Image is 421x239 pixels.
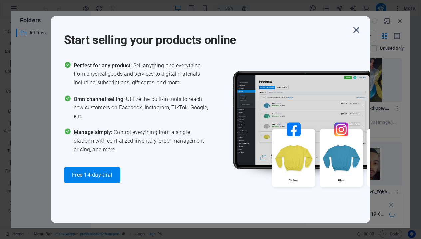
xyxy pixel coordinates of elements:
span: Perfect for any product: [74,62,133,69]
span: Manage simply: [74,129,114,135]
span: Omnichannel selling: [74,96,126,102]
span: Utilize the built-in tools to reach new customers on Facebook, Instagram, TikTok, Google, etc. [74,95,210,120]
span: Sell anything and everything from physical goods and services to digital materials including subs... [74,61,210,87]
button: Free 14-day-trial [64,167,120,183]
span: Free 14-day-trial [72,172,112,178]
span: Control everything from a single platform with centralized inventory, order management, pricing, ... [74,128,210,154]
h1: Start selling your products online [64,24,350,48]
